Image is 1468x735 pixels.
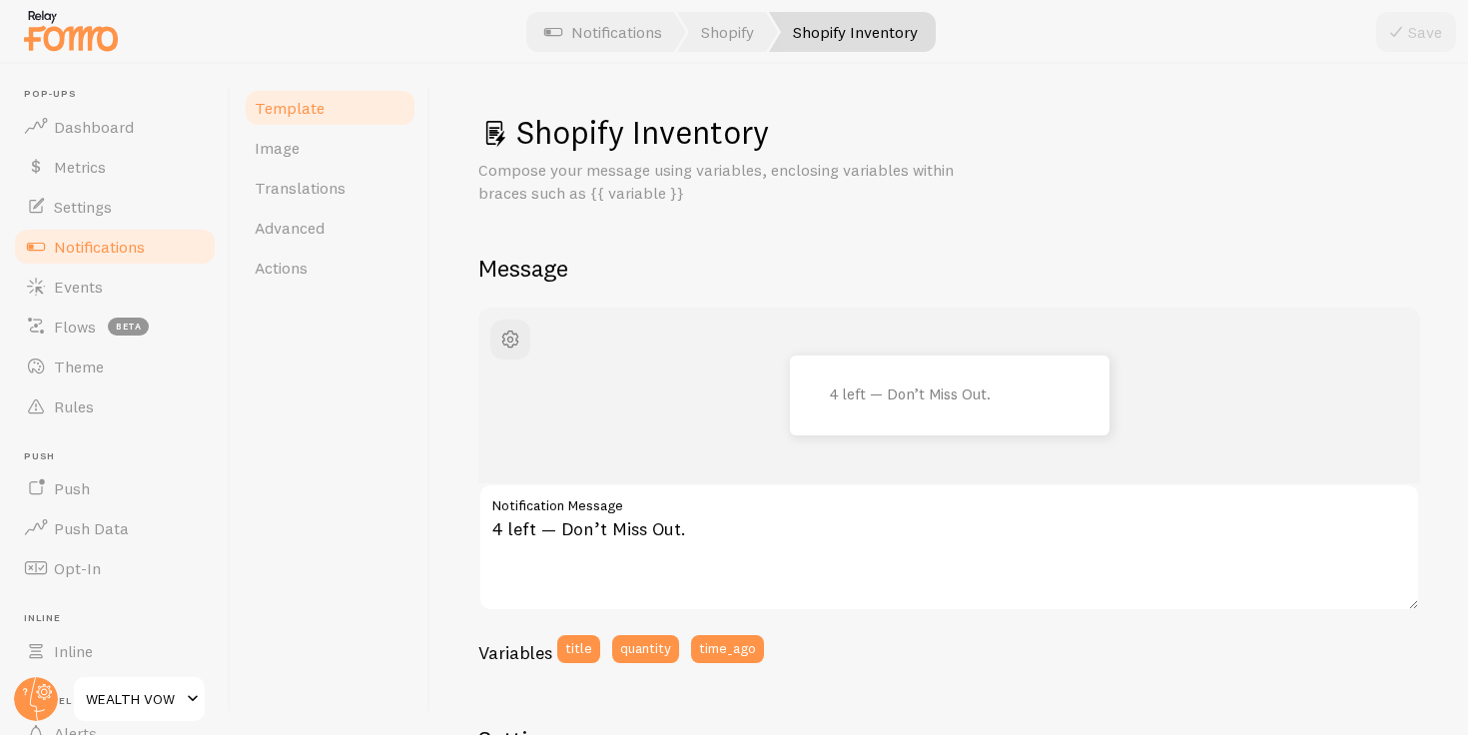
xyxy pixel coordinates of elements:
p: Compose your message using variables, enclosing variables within braces such as {{ variable }} [478,159,958,205]
span: WEALTH VOW [86,687,181,711]
label: Notification Message [478,483,1420,517]
button: title [557,635,600,663]
img: fomo-relay-logo-orange.svg [21,5,121,56]
span: Opt-In [54,558,101,578]
a: Events [12,267,218,307]
p: 4 left — Don’t Miss Out. [830,386,1030,403]
span: Metrics [54,157,106,177]
a: Template [243,88,417,128]
a: Push [12,468,218,508]
span: Inline [24,612,218,625]
h3: Variables [478,641,552,664]
a: Inline [12,631,218,671]
span: Template [255,98,325,118]
span: Rules [54,396,94,416]
a: Translations [243,168,417,208]
a: Settings [12,187,218,227]
span: Notifications [54,237,145,257]
a: Rules [12,386,218,426]
a: Flows beta [12,307,218,347]
a: Image [243,128,417,168]
span: Pop-ups [24,88,218,101]
span: Push [54,478,90,498]
span: Events [54,277,103,297]
span: Push Data [54,518,129,538]
span: Settings [54,197,112,217]
h2: Message [478,253,1420,284]
a: Theme [12,347,218,386]
a: Advanced [243,208,417,248]
a: Metrics [12,147,218,187]
a: Push Data [12,508,218,548]
span: Actions [255,258,308,278]
a: WEALTH VOW [72,675,207,723]
button: quantity [612,635,679,663]
a: Actions [243,248,417,288]
span: Advanced [255,218,325,238]
span: beta [108,318,149,336]
span: Inline [54,641,93,661]
span: Flows [54,317,96,337]
h1: Shopify Inventory [478,112,1420,153]
span: Push [24,450,218,463]
span: Theme [54,357,104,376]
button: time_ago [691,635,764,663]
a: Opt-In [12,548,218,588]
span: Image [255,138,300,158]
a: Dashboard [12,107,218,147]
span: Dashboard [54,117,134,137]
a: Notifications [12,227,218,267]
span: Translations [255,178,346,198]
